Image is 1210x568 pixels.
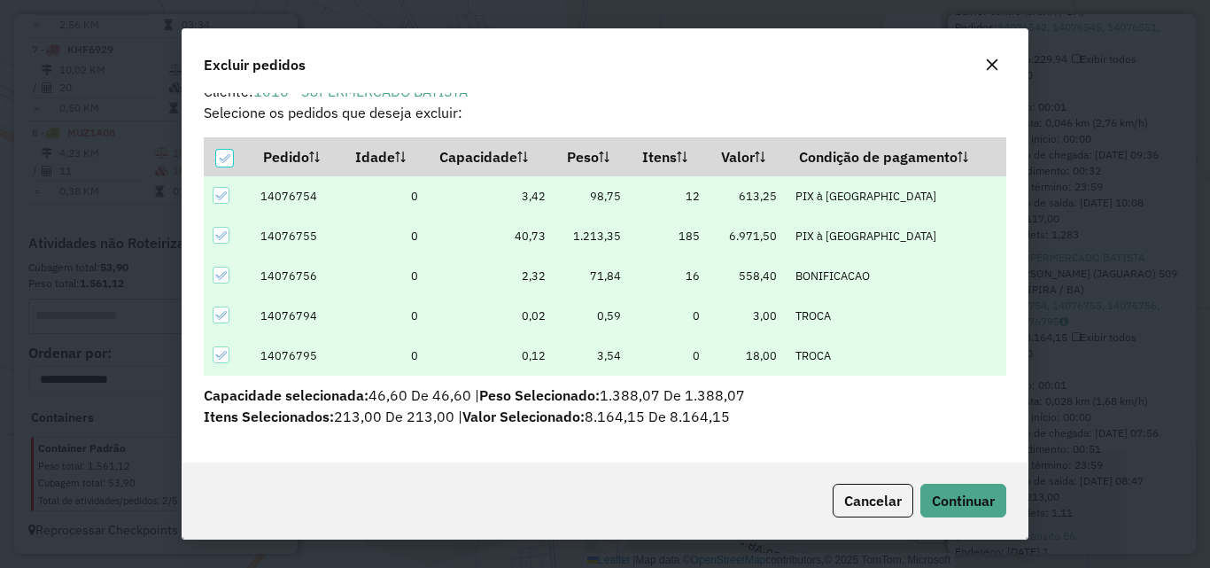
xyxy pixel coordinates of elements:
[555,176,630,216] td: 98,75
[631,336,710,376] td: 0
[204,102,1006,123] p: Selecione os pedidos que deseja excluir:
[631,296,710,336] td: 0
[631,256,710,296] td: 16
[252,256,343,296] td: 14076756
[844,492,902,510] span: Cancelar
[204,406,1006,427] p: 8.164,15 De 8.164,15
[709,216,787,256] td: 6.971,50
[555,138,630,176] th: Peso
[631,138,710,176] th: Itens
[555,256,630,296] td: 71,84
[427,138,555,176] th: Capacidade
[204,385,1006,406] p: 46,60 De 46,60 | 1.388,07 De 1.388,07
[631,176,710,216] td: 12
[427,296,555,336] td: 0,02
[204,386,368,404] span: Capacidade selecionada:
[252,296,343,336] td: 14076794
[343,256,427,296] td: 0
[709,138,787,176] th: Valor
[462,408,585,425] span: Valor Selecionado:
[787,138,1006,176] th: Condição de pagamento
[787,296,1006,336] td: TROCA
[479,386,600,404] span: Peso Selecionado:
[555,336,630,376] td: 3,54
[787,216,1006,256] td: PIX à [GEOGRAPHIC_DATA]
[920,484,1006,517] button: Continuar
[427,256,555,296] td: 2,32
[252,336,343,376] td: 14076795
[787,336,1006,376] td: TROCA
[252,216,343,256] td: 14076755
[343,336,427,376] td: 0
[427,336,555,376] td: 0,12
[204,408,462,425] span: 213,00 De 213,00 |
[204,54,306,75] span: Excluir pedidos
[709,296,787,336] td: 3,00
[709,256,787,296] td: 558,40
[555,216,630,256] td: 1.213,35
[204,408,334,425] span: Itens Selecionados:
[709,336,787,376] td: 18,00
[252,176,343,216] td: 14076754
[343,138,427,176] th: Idade
[932,492,995,510] span: Continuar
[833,484,913,517] button: Cancelar
[427,216,555,256] td: 40,73
[252,138,343,176] th: Pedido
[555,296,630,336] td: 0,59
[787,176,1006,216] td: PIX à [GEOGRAPHIC_DATA]
[709,176,787,216] td: 613,25
[631,216,710,256] td: 185
[343,296,427,336] td: 0
[427,176,555,216] td: 3,42
[787,256,1006,296] td: BONIFICACAO
[343,216,427,256] td: 0
[343,176,427,216] td: 0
